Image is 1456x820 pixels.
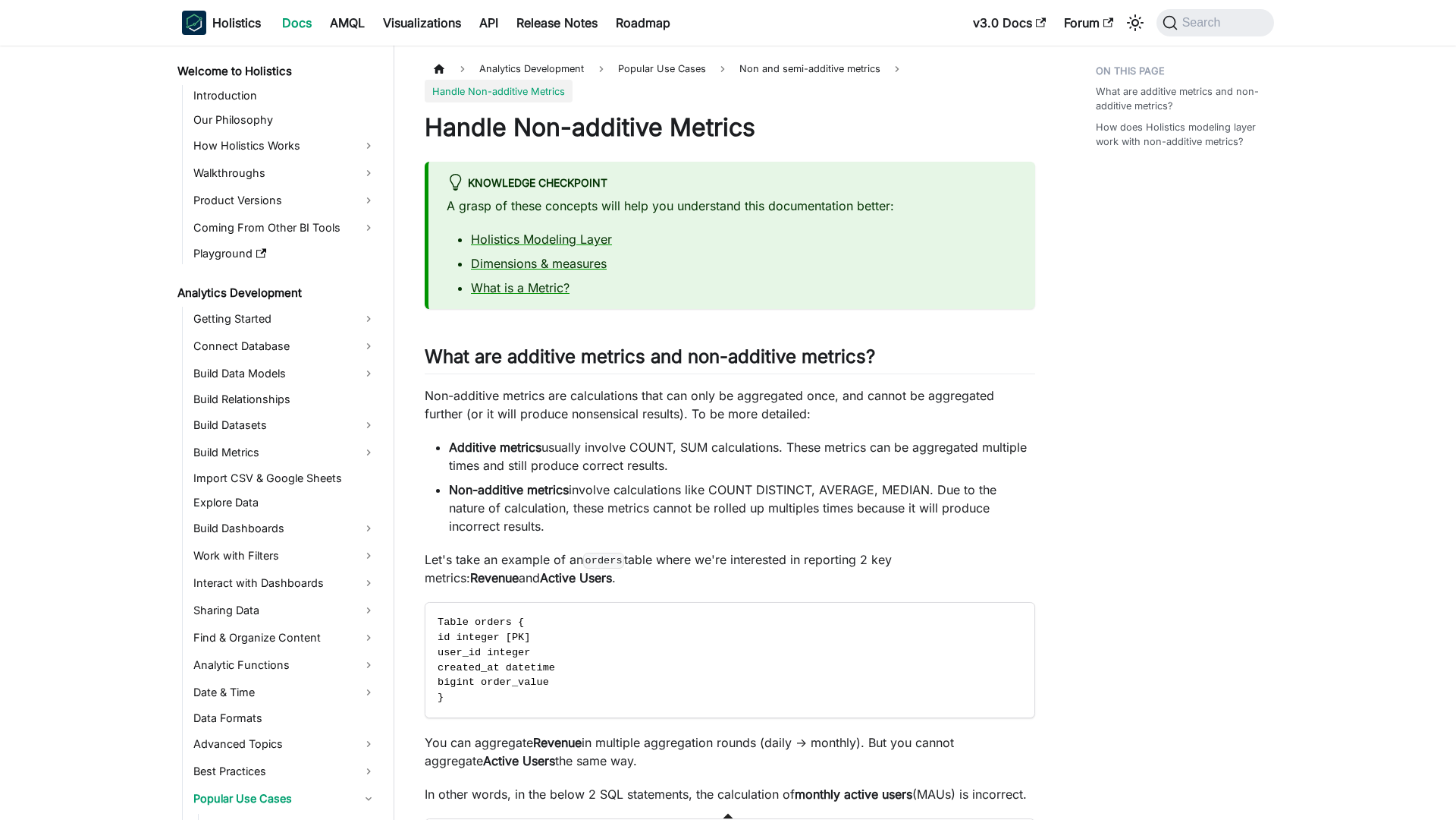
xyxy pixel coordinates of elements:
strong: monthly active users [795,787,912,802]
a: Analytic Functions [189,653,381,677]
img: Holistics [182,11,206,35]
a: Build Metrics [189,440,381,465]
strong: Revenue [533,735,582,750]
span: Analytics Development [472,58,591,80]
a: Popular Use Cases [189,787,381,811]
span: created_at datetime [438,662,555,673]
nav: Breadcrumbs [425,58,1035,102]
a: Work with Filters [189,544,381,568]
a: Data Formats [189,708,381,729]
a: Walkthroughs [189,161,381,185]
a: Find & Organize Content [189,626,381,650]
li: involve calculations like COUNT DISTINCT, AVERAGE, MEDIAN. Due to the nature of calculation, thes... [449,481,1035,535]
p: You can aggregate in multiple aggregation rounds (daily → monthly). But you cannot aggregate the ... [425,733,1035,770]
a: AMQL [321,11,374,35]
strong: Revenue [470,570,519,585]
a: Build Data Models [189,361,381,386]
div: Knowledge Checkpoint [447,174,1017,194]
a: How does Holistics modeling layer work with non-additive metrics? [1096,120,1265,149]
button: Switch between dark and light mode (currently system mode) [1123,11,1147,35]
a: Best Practices [189,759,381,784]
a: Connect Database [189,334,381,358]
a: Welcome to Holistics [173,61,381,82]
strong: Active Users [540,570,612,585]
a: HolisticsHolisticsHolistics [182,11,261,35]
a: v3.0 Docs [964,11,1055,35]
a: Release Notes [507,11,607,35]
button: Search (Command+K) [1156,9,1274,36]
a: Analytics Development [173,282,381,304]
strong: Non-additive metrics [449,482,569,497]
a: Sharing Data [189,598,381,623]
span: Non and semi-additive metrics [732,58,888,80]
a: Date & Time [189,680,381,705]
span: } [438,692,444,703]
span: Table orders { [438,617,524,628]
a: Product Versions [189,188,381,213]
a: Build Relationships [189,389,381,410]
h1: Handle Non-additive Metrics [425,112,1035,143]
span: user_id integer [438,647,530,658]
a: Roadmap [607,11,679,35]
b: Holistics [212,14,261,32]
a: Home page [425,58,453,80]
p: A grasp of these concepts will help you understand this documentation better: [447,197,1017,215]
p: Non-additive metrics are calculations that can only be aggregated once, and cannot be aggregated ... [425,386,1035,423]
a: Holistics Modeling Layer [471,232,612,247]
a: Explore Data [189,492,381,513]
strong: Additive metrics [449,440,541,455]
nav: Docs sidebar [167,46,394,820]
p: Let's take an example of an table where we're interested in reporting 2 key metrics: and . [425,550,1035,587]
strong: Active Users [483,753,555,768]
a: Import CSV & Google Sheets [189,468,381,489]
a: Advanced Topics [189,732,381,756]
span: Search [1178,16,1230,30]
a: Dimensions & measures [471,256,607,271]
a: Playground [189,243,381,264]
span: Handle Non-additive Metrics [425,80,573,102]
a: API [470,11,507,35]
a: What is a Metric? [471,280,570,295]
a: Coming From Other BI Tools [189,216,381,240]
a: Visualizations [374,11,470,35]
a: How Holistics Works [189,134,381,158]
a: Getting Started [189,307,381,331]
a: Interact with Dashboards [189,571,381,595]
p: In other words, in the below 2 SQL statements, the calculation of (MAUs) is incorrect. [425,785,1035,803]
span: Popular Use Cases [610,58,714,80]
span: id integer [PK] [438,632,530,643]
h2: What are additive metrics and non-additive metrics? [425,345,1035,374]
span: bigint order_value [438,676,549,688]
a: Introduction [189,85,381,106]
a: Build Datasets [189,413,381,437]
a: What are additive metrics and non-additive metrics? [1096,84,1265,113]
a: Build Dashboards [189,516,381,541]
a: Docs [273,11,321,35]
a: Our Philosophy [189,109,381,131]
li: usually involve COUNT, SUM calculations. These metrics can be aggregated multiple times and still... [449,438,1035,475]
code: orders [583,553,624,568]
a: Forum [1055,11,1122,35]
